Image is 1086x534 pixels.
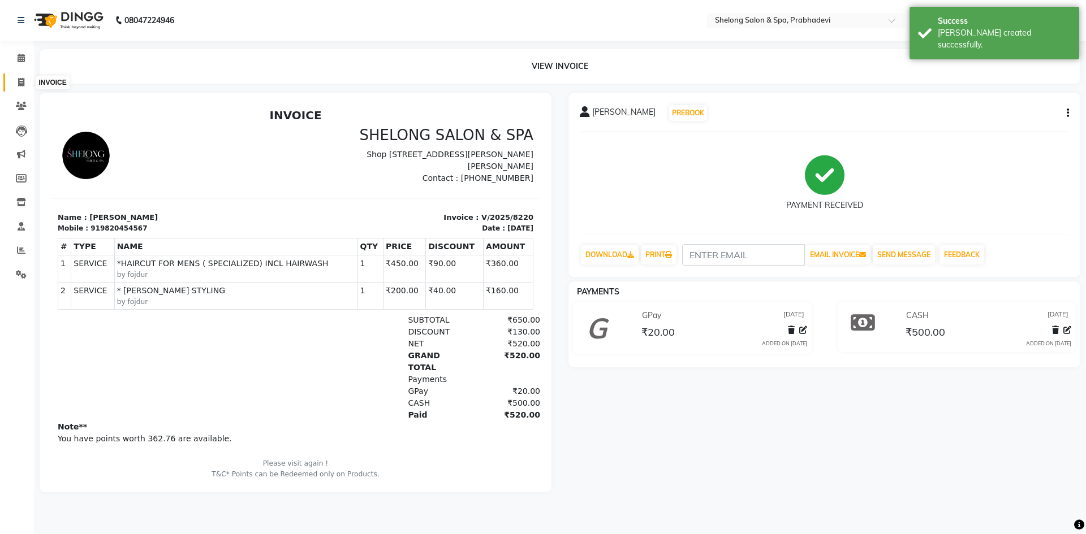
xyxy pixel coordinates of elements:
[641,325,675,341] span: ₹20.00
[357,294,379,303] span: CASH
[938,15,1071,27] div: Success
[783,310,804,322] span: [DATE]
[873,245,935,264] button: SEND MESSAGE
[420,222,489,234] div: ₹130.00
[307,134,333,151] th: QTY
[1026,340,1071,348] div: ADDED ON [DATE]
[252,45,483,68] p: Shop [STREET_ADDRESS][PERSON_NAME][PERSON_NAME]
[7,179,20,206] td: 2
[66,181,304,193] span: * [PERSON_NAME] STYLING
[40,49,1080,84] div: VIEW INVOICE
[906,325,945,341] span: ₹500.00
[420,234,489,246] div: ₹520.00
[906,310,929,322] span: CASH
[642,310,661,322] span: GPay
[7,134,20,151] th: #
[375,151,433,178] td: ₹90.00
[124,5,174,36] b: 08047224946
[431,119,454,129] div: Date :
[581,245,639,264] a: DOWNLOAD
[938,27,1071,51] div: Bill created successfully.
[786,199,863,211] div: PAYMENT RECEIVED
[762,340,807,348] div: ADDED ON [DATE]
[333,151,375,178] td: ₹450.00
[433,151,482,178] td: ₹360.00
[1048,310,1068,322] span: [DATE]
[66,154,304,166] span: *HAIRCUT FOR MENS ( SPECIALIZED) INCL HAIRWASH
[350,210,420,222] div: SUBTOTAL
[20,151,63,178] td: SERVICE
[577,286,619,297] span: PAYMENTS
[350,222,420,234] div: DISCOUNT
[7,119,37,129] div: Mobile :
[456,119,482,129] div: [DATE]
[333,134,375,151] th: PRICE
[669,105,707,121] button: PREBOOK
[350,246,420,270] div: GRAND TOTAL
[682,244,805,266] input: ENTER EMAIL
[420,281,489,293] div: ₹20.00
[66,166,304,176] small: by fojdur
[641,245,676,264] a: PRINT
[805,245,870,264] button: EMAIL INVOICE
[29,5,106,36] img: logo
[40,119,96,129] div: 919820454567
[66,193,304,203] small: by fojdur
[420,305,489,317] div: ₹520.00
[420,246,489,270] div: ₹520.00
[36,76,69,89] div: INVOICE
[20,179,63,206] td: SERVICE
[7,108,238,119] p: Name : [PERSON_NAME]
[375,179,433,206] td: ₹40.00
[940,245,984,264] a: FEEDBACK
[252,108,483,119] p: Invoice : V/2025/8220
[7,5,482,18] h2: INVOICE
[333,179,375,206] td: ₹200.00
[7,354,482,375] p: Please visit again ! T&C* Points can be Redeemed only on Products.
[350,270,420,281] div: Payments
[420,210,489,222] div: ₹650.00
[252,68,483,80] p: Contact : [PHONE_NUMBER]
[7,329,482,341] p: You have points worth 362.76 are available.
[433,179,482,206] td: ₹160.00
[592,106,656,122] span: [PERSON_NAME]
[20,134,63,151] th: TYPE
[350,305,420,317] div: Paid
[63,134,307,151] th: NAME
[357,283,377,292] span: GPay
[375,134,433,151] th: DISCOUNT
[307,151,333,178] td: 1
[252,23,483,40] h3: SHELONG SALON & SPA
[350,234,420,246] div: NET
[433,134,482,151] th: AMOUNT
[307,179,333,206] td: 1
[7,151,20,178] td: 1
[420,293,489,305] div: ₹500.00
